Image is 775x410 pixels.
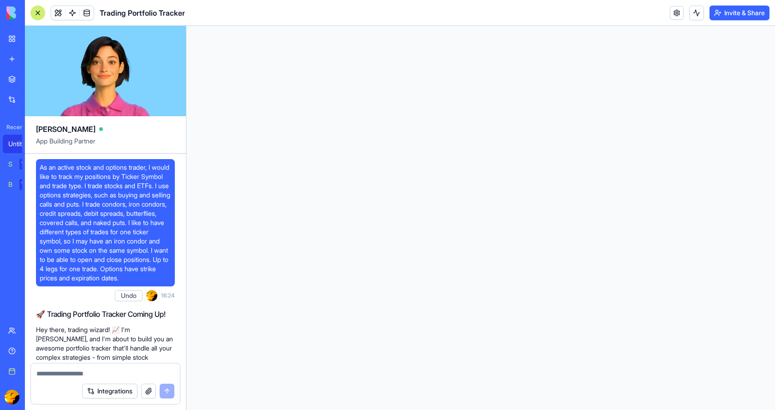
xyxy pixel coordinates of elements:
[36,137,175,153] span: App Building Partner
[3,124,22,131] span: Recent
[36,309,175,320] h2: 🚀 Trading Portfolio Tracker Coming Up!
[8,139,34,149] div: Untitled App
[19,159,34,170] div: TRY
[36,325,175,380] p: Hey there, trading wizard! 📈 I'm [PERSON_NAME], and I'm about to build you an awesome portfolio t...
[115,290,143,301] button: Undo
[3,175,40,194] a: Blog Generation ProTRY
[100,7,185,18] span: Trading Portfolio Tracker
[146,290,157,301] img: ACg8ocJ7cySna4fc69Ke675mTznHl7OjA8bfGgjuL09Rzb3DgFnSNC53=s96-c
[3,135,40,153] a: Untitled App
[8,180,13,189] div: Blog Generation Pro
[8,160,13,169] div: Social Media Content Generator
[36,124,95,135] span: [PERSON_NAME]
[5,390,19,404] img: ACg8ocJ7cySna4fc69Ke675mTznHl7OjA8bfGgjuL09Rzb3DgFnSNC53=s96-c
[82,384,137,398] button: Integrations
[3,155,40,173] a: Social Media Content GeneratorTRY
[161,292,175,299] span: 16:24
[709,6,769,20] button: Invite & Share
[40,163,171,283] span: As an active stock and options trader, I would like to track my positions by Ticker Symbol and tr...
[6,6,64,19] img: logo
[19,179,34,190] div: TRY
